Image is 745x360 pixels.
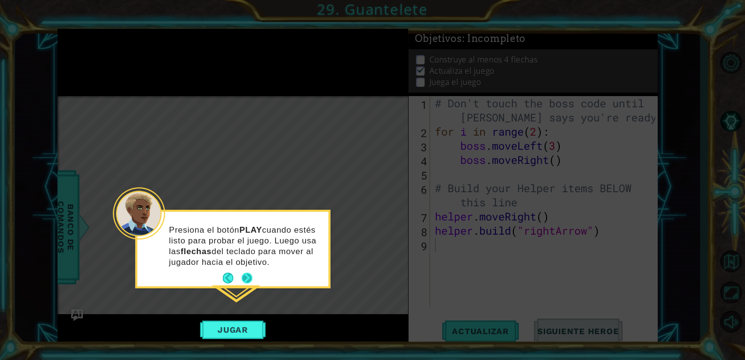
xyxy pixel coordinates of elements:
[180,247,212,256] strong: flechas
[239,225,262,235] strong: PLAY
[241,273,253,284] button: Next
[169,225,322,268] p: Presiona el botón cuando estés listo para probar el juego. Luego usa las del teclado para mover a...
[200,320,266,339] button: Jugar
[223,273,242,283] button: Back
